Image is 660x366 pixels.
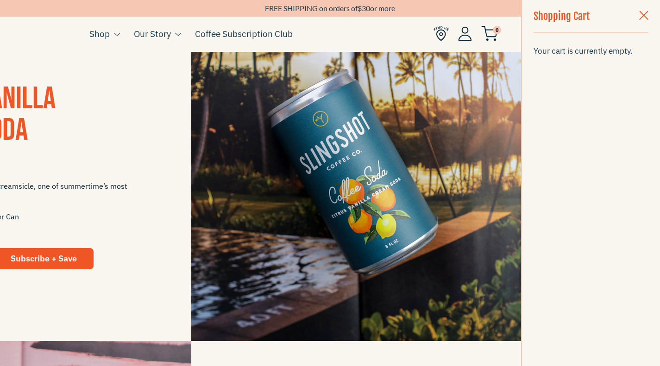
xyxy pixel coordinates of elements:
[191,12,522,341] img: SLINGSHOT COFFEE SODA - CITRUS VANILLA CREAM SODA SIX PACK
[134,27,171,41] a: Our Story
[493,26,501,34] span: 0
[481,28,498,39] a: 0
[534,45,648,57] p: Your cart is currently empty.
[481,26,498,41] img: cart
[11,253,77,264] span: Subscribe + Save
[434,26,449,41] img: Find Us
[195,27,293,41] a: Coffee Subscription Club
[362,4,370,12] span: 30
[458,26,472,41] img: Account
[358,4,362,12] span: $
[89,27,110,41] a: Shop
